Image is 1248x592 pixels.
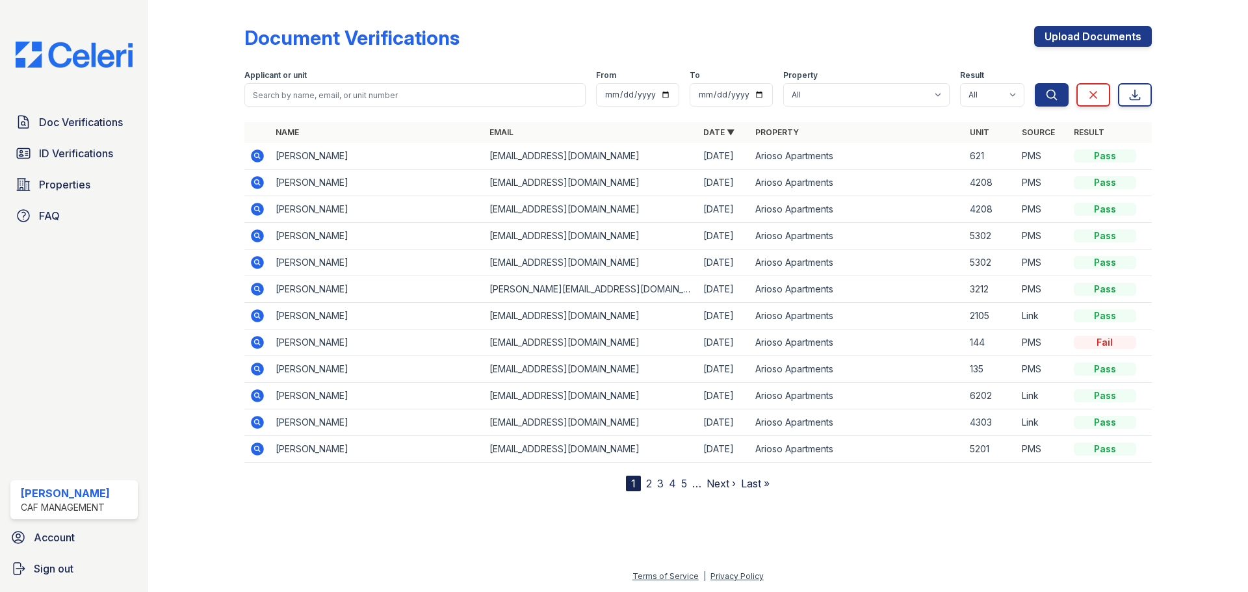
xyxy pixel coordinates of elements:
[755,127,799,137] a: Property
[5,42,143,68] img: CE_Logo_Blue-a8612792a0a2168367f1c8372b55b34899dd931a85d93a1a3d3e32e68fde9ad4.png
[1017,409,1069,436] td: Link
[1017,143,1069,170] td: PMS
[1074,203,1136,216] div: Pass
[39,177,90,192] span: Properties
[484,383,698,409] td: [EMAIL_ADDRESS][DOMAIN_NAME]
[692,476,701,491] span: …
[698,409,750,436] td: [DATE]
[698,436,750,463] td: [DATE]
[626,476,641,491] div: 1
[1074,176,1136,189] div: Pass
[270,196,484,223] td: [PERSON_NAME]
[750,250,964,276] td: Arioso Apartments
[1017,436,1069,463] td: PMS
[750,170,964,196] td: Arioso Apartments
[270,143,484,170] td: [PERSON_NAME]
[21,501,110,514] div: CAF Management
[244,70,307,81] label: Applicant or unit
[10,109,138,135] a: Doc Verifications
[5,524,143,550] a: Account
[484,223,698,250] td: [EMAIL_ADDRESS][DOMAIN_NAME]
[965,143,1017,170] td: 621
[489,127,513,137] a: Email
[698,329,750,356] td: [DATE]
[276,127,299,137] a: Name
[484,196,698,223] td: [EMAIL_ADDRESS][DOMAIN_NAME]
[5,556,143,582] a: Sign out
[484,303,698,329] td: [EMAIL_ADDRESS][DOMAIN_NAME]
[1017,223,1069,250] td: PMS
[244,26,460,49] div: Document Verifications
[750,329,964,356] td: Arioso Apartments
[750,356,964,383] td: Arioso Apartments
[1034,26,1152,47] a: Upload Documents
[270,356,484,383] td: [PERSON_NAME]
[1074,283,1136,296] div: Pass
[741,477,770,490] a: Last »
[484,356,698,383] td: [EMAIL_ADDRESS][DOMAIN_NAME]
[10,203,138,229] a: FAQ
[484,329,698,356] td: [EMAIL_ADDRESS][DOMAIN_NAME]
[750,303,964,329] td: Arioso Apartments
[1074,443,1136,456] div: Pass
[703,571,706,581] div: |
[698,383,750,409] td: [DATE]
[750,276,964,303] td: Arioso Apartments
[1017,250,1069,276] td: PMS
[965,383,1017,409] td: 6202
[270,383,484,409] td: [PERSON_NAME]
[698,143,750,170] td: [DATE]
[34,530,75,545] span: Account
[657,477,664,490] a: 3
[681,477,687,490] a: 5
[270,436,484,463] td: [PERSON_NAME]
[750,409,964,436] td: Arioso Apartments
[965,356,1017,383] td: 135
[698,303,750,329] td: [DATE]
[750,223,964,250] td: Arioso Apartments
[1074,127,1104,137] a: Result
[270,276,484,303] td: [PERSON_NAME]
[1017,170,1069,196] td: PMS
[34,561,73,576] span: Sign out
[965,409,1017,436] td: 4303
[1017,329,1069,356] td: PMS
[669,477,676,490] a: 4
[965,276,1017,303] td: 3212
[783,70,818,81] label: Property
[10,172,138,198] a: Properties
[1017,383,1069,409] td: Link
[1017,356,1069,383] td: PMS
[1074,416,1136,429] div: Pass
[965,303,1017,329] td: 2105
[965,436,1017,463] td: 5201
[270,250,484,276] td: [PERSON_NAME]
[750,436,964,463] td: Arioso Apartments
[1074,229,1136,242] div: Pass
[750,383,964,409] td: Arioso Apartments
[21,485,110,501] div: [PERSON_NAME]
[750,196,964,223] td: Arioso Apartments
[965,329,1017,356] td: 144
[39,114,123,130] span: Doc Verifications
[39,146,113,161] span: ID Verifications
[1017,196,1069,223] td: PMS
[1017,276,1069,303] td: PMS
[1017,303,1069,329] td: Link
[39,208,60,224] span: FAQ
[750,143,964,170] td: Arioso Apartments
[1074,336,1136,349] div: Fail
[698,170,750,196] td: [DATE]
[484,143,698,170] td: [EMAIL_ADDRESS][DOMAIN_NAME]
[1074,363,1136,376] div: Pass
[244,83,586,107] input: Search by name, email, or unit number
[1074,149,1136,162] div: Pass
[698,196,750,223] td: [DATE]
[270,223,484,250] td: [PERSON_NAME]
[1074,309,1136,322] div: Pass
[965,170,1017,196] td: 4208
[484,409,698,436] td: [EMAIL_ADDRESS][DOMAIN_NAME]
[484,170,698,196] td: [EMAIL_ADDRESS][DOMAIN_NAME]
[484,276,698,303] td: [PERSON_NAME][EMAIL_ADDRESS][DOMAIN_NAME]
